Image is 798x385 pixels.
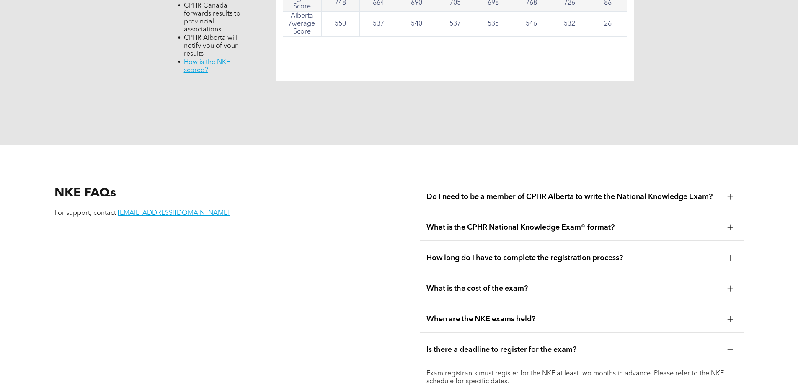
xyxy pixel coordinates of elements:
td: 537 [436,12,474,37]
span: What is the cost of the exam? [426,284,721,293]
span: How long do I have to complete the registration process? [426,253,721,263]
span: NKE FAQs [54,187,116,199]
a: [EMAIL_ADDRESS][DOMAIN_NAME] [118,210,230,217]
td: 540 [398,12,436,37]
td: Alberta Average Score [283,12,321,37]
td: 26 [589,12,627,37]
span: What is the CPHR National Knowledge Exam® format? [426,223,721,232]
span: CPHR Canada forwards results to provincial associations [184,3,240,33]
span: CPHR Alberta will notify you of your results [184,35,238,57]
span: For support, contact [54,210,116,217]
span: Is there a deadline to register for the exam? [426,345,721,354]
td: 546 [512,12,550,37]
td: 535 [474,12,512,37]
a: How is the NKE scored? [184,59,230,74]
td: 537 [359,12,398,37]
td: 532 [550,12,589,37]
td: 550 [321,12,359,37]
span: Do I need to be a member of CPHR Alberta to write the National Knowledge Exam? [426,192,721,202]
span: When are the NKE exams held? [426,315,721,324]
